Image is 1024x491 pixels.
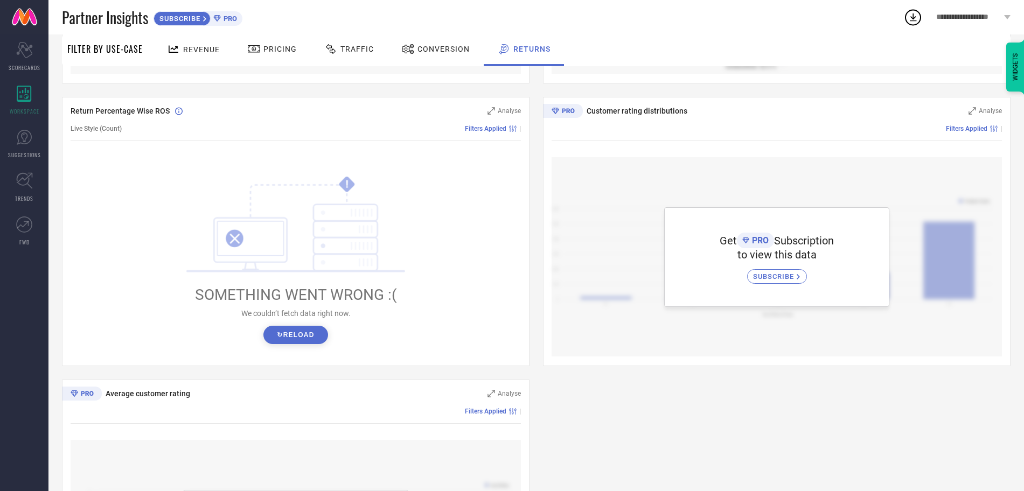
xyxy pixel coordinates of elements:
span: Filters Applied [946,125,987,132]
span: Average customer rating [106,389,190,398]
span: Filters Applied [465,408,506,415]
span: SUGGESTIONS [8,151,41,159]
span: Return Percentage Wise ROS [71,107,170,115]
span: Traffic [340,45,374,53]
button: ↻Reload [263,326,328,344]
a: SUBSCRIBEPRO [154,9,242,26]
span: Analyse [498,107,521,115]
span: | [519,408,521,415]
span: Live Style (Count) [71,125,122,132]
div: Premium [543,104,583,120]
svg: Zoom [487,390,495,397]
span: Revenue [183,45,220,54]
span: | [519,125,521,132]
svg: Zoom [969,107,976,115]
span: PRO [749,235,769,245]
span: Pricing [263,45,297,53]
span: SUBSCRIBE [753,272,797,280]
span: Filter By Use-Case [67,43,143,55]
span: to view this data [737,248,817,261]
span: Filters Applied [465,125,506,132]
span: WORKSPACE [10,107,39,115]
span: Analyse [979,107,1002,115]
span: Get [720,234,737,247]
a: SUBSCRIBE [747,261,807,284]
span: FWD [19,238,30,246]
span: Customer rating distributions [587,107,687,115]
span: We couldn’t fetch data right now. [241,309,351,318]
span: | [1000,125,1002,132]
tspan: ! [346,178,349,191]
span: Returns [513,45,551,53]
span: Subscription [774,234,834,247]
span: PRO [221,15,237,23]
svg: Zoom [487,107,495,115]
div: Premium [62,387,102,403]
span: SCORECARDS [9,64,40,72]
span: Partner Insights [62,6,148,29]
span: SUBSCRIBE [154,15,203,23]
span: TRENDS [15,194,33,202]
span: SOMETHING WENT WRONG :( [195,286,397,304]
span: Analyse [498,390,521,397]
span: Conversion [417,45,470,53]
div: Open download list [903,8,923,27]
